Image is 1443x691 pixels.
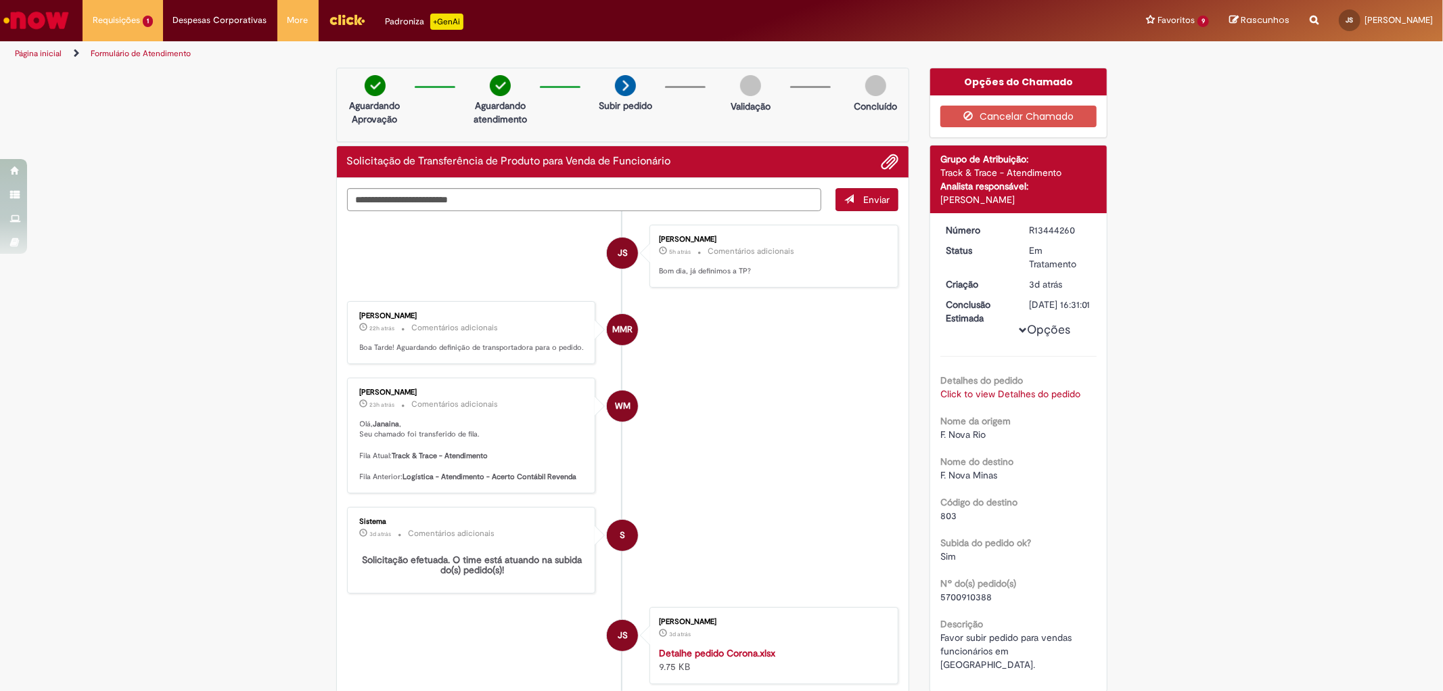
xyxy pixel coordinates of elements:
span: 1 [143,16,153,27]
div: 25/08/2025 13:30:56 [1029,277,1092,291]
img: ServiceNow [1,7,71,34]
div: System [607,520,638,551]
b: Janaina [373,419,400,429]
div: R13444260 [1029,223,1092,237]
div: [PERSON_NAME] [360,312,585,320]
b: Nome da origem [940,415,1011,427]
p: Concluído [854,99,897,113]
b: Nº do(s) pedido(s) [940,577,1016,589]
span: 5h atrás [669,248,691,256]
span: WM [615,390,631,422]
span: 3d atrás [370,530,392,538]
a: Click to view Detalhes do pedido [940,388,1080,400]
span: Requisições [93,14,140,27]
span: 3d atrás [669,630,691,638]
img: img-circle-grey.png [865,75,886,96]
div: Opções do Chamado [930,68,1107,95]
b: Solicitação efetuada. O time está atuando na subida do(s) pedido(s)! [362,554,585,576]
a: Página inicial [15,48,62,59]
small: Comentários adicionais [708,246,794,257]
span: Sim [940,550,956,562]
span: F. Nova Minas [940,469,997,481]
span: 5700910388 [940,591,992,603]
a: Rascunhos [1229,14,1289,27]
div: [DATE] 16:31:01 [1029,298,1092,311]
a: Formulário de Atendimento [91,48,191,59]
b: Track & Trace - Atendimento [392,451,488,461]
dt: Status [936,244,1019,257]
span: Despesas Corporativas [173,14,267,27]
ul: Trilhas de página [10,41,952,66]
div: Sistema [360,518,585,526]
span: 803 [940,510,957,522]
div: Track & Trace - Atendimento [940,166,1097,179]
img: arrow-next.png [615,75,636,96]
div: Matheus Maia Rocha [607,314,638,345]
span: 3d atrás [1029,278,1062,290]
div: Analista responsável: [940,179,1097,193]
div: Grupo de Atribuição: [940,152,1097,166]
img: click_logo_yellow_360x200.png [329,9,365,30]
b: Subida do pedido ok? [940,537,1031,549]
div: [PERSON_NAME] [659,236,884,244]
div: Janaina Lima da Silva [607,620,638,651]
span: Favoritos [1158,14,1195,27]
time: 25/08/2025 13:31:02 [370,530,392,538]
textarea: Digite sua mensagem aqui... [347,188,822,211]
p: Aguardando Aprovação [342,99,408,126]
time: 26/08/2025 18:07:52 [370,324,395,332]
time: 26/08/2025 16:52:21 [370,401,395,409]
span: 23h atrás [370,401,395,409]
span: JS [1346,16,1354,24]
span: S [620,519,625,552]
b: Detalhes do pedido [940,374,1023,386]
img: check-circle-green.png [490,75,511,96]
span: 22h atrás [370,324,395,332]
div: [PERSON_NAME] [940,193,1097,206]
span: Favor subir pedido para vendas funcionários em [GEOGRAPHIC_DATA]. [940,631,1074,671]
small: Comentários adicionais [412,322,499,334]
time: 25/08/2025 13:29:33 [669,630,691,638]
div: 9.75 KB [659,646,884,673]
div: [PERSON_NAME] [360,388,585,397]
h2: Solicitação de Transferência de Produto para Venda de Funcionário Histórico de tíquete [347,156,671,168]
img: img-circle-grey.png [740,75,761,96]
time: 27/08/2025 10:51:59 [669,248,691,256]
div: [PERSON_NAME] [659,618,884,626]
button: Cancelar Chamado [940,106,1097,127]
div: Wendel Mantovani [607,391,638,422]
div: Em Tratamento [1029,244,1092,271]
span: JS [618,619,628,652]
dt: Conclusão Estimada [936,298,1019,325]
span: JS [618,237,628,269]
span: [PERSON_NAME] [1365,14,1433,26]
img: check-circle-green.png [365,75,386,96]
span: MMR [612,313,633,346]
div: Padroniza [386,14,463,30]
b: Logística - Atendimento - Acerto Contábil Revenda [403,472,577,482]
p: Validação [731,99,771,113]
small: Comentários adicionais [409,528,495,539]
b: Nome do destino [940,455,1013,468]
span: 9 [1197,16,1209,27]
dt: Número [936,223,1019,237]
span: Rascunhos [1241,14,1289,26]
span: Enviar [863,194,890,206]
b: Código do destino [940,496,1017,508]
dt: Criação [936,277,1019,291]
p: Aguardando atendimento [467,99,533,126]
span: More [288,14,308,27]
button: Enviar [835,188,898,211]
small: Comentários adicionais [412,399,499,410]
div: Janaina Lima da Silva [607,238,638,269]
a: Detalhe pedido Corona.xlsx [659,647,775,659]
p: Bom dia, já definimos a TP? [659,266,884,277]
time: 25/08/2025 13:30:56 [1029,278,1062,290]
span: F. Nova Rio [940,428,986,441]
p: Olá, , Seu chamado foi transferido de fila. Fila Atual: Fila Anterior: [360,419,585,483]
p: Boa Tarde! Aguardando definição de transportadora para o pedido. [360,342,585,353]
button: Adicionar anexos [881,153,898,171]
p: +GenAi [430,14,463,30]
b: Descrição [940,618,983,630]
